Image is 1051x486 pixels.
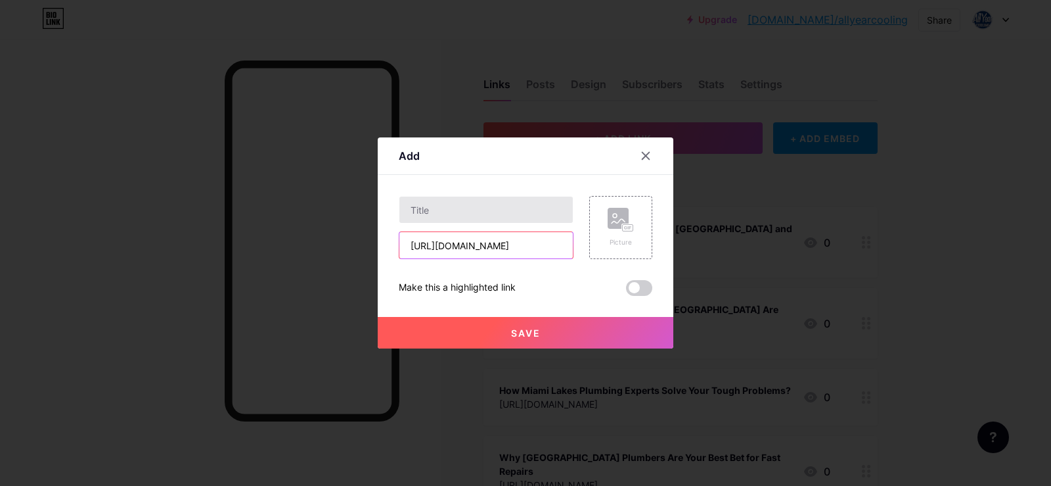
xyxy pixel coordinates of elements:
[378,317,673,349] button: Save
[399,197,573,223] input: Title
[608,237,634,247] div: Picture
[399,232,573,258] input: URL
[399,280,516,296] div: Make this a highlighted link
[399,148,420,164] div: Add
[511,328,541,339] span: Save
